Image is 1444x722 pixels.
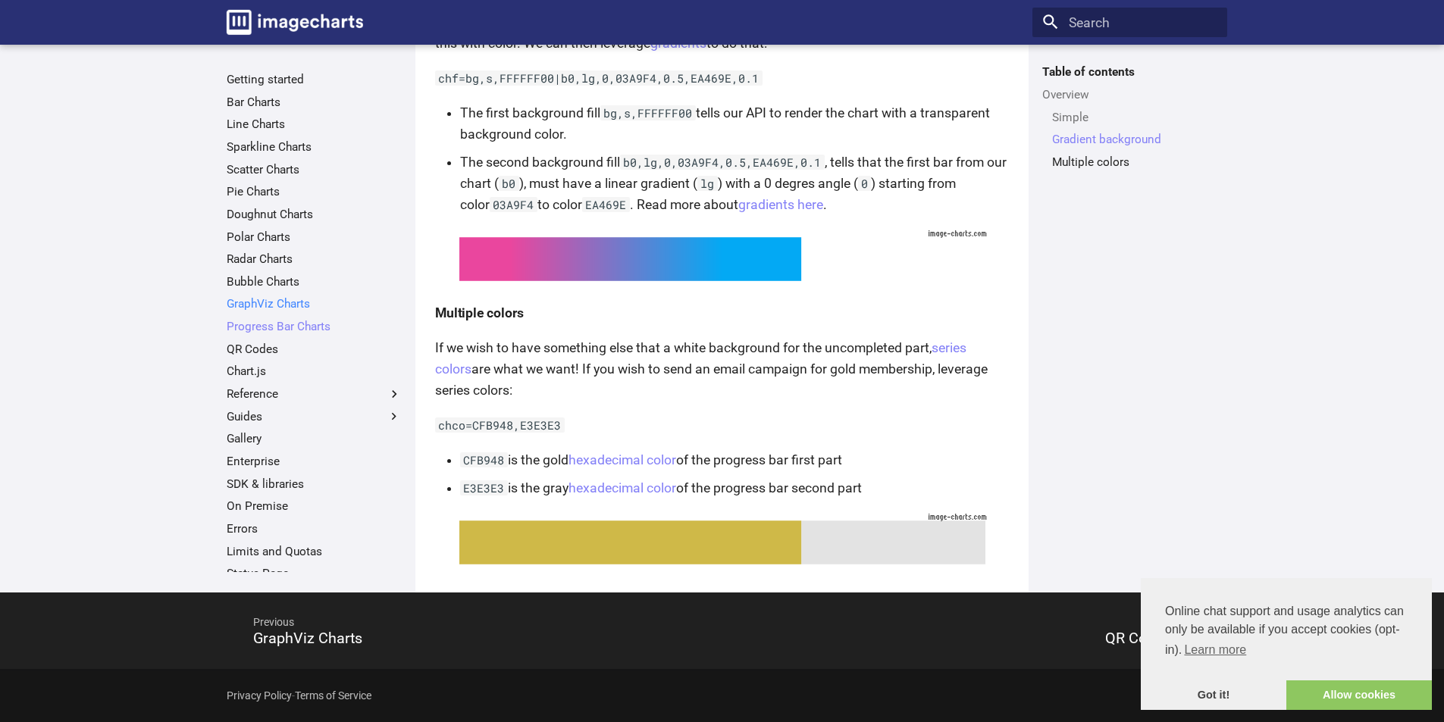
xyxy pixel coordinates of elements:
[1105,630,1170,647] span: QR Codes
[1042,87,1217,102] a: Overview
[1052,110,1217,125] a: Simple
[220,3,370,41] a: Image-Charts documentation
[490,197,537,212] code: 03A9F4
[1032,64,1227,80] label: Table of contents
[435,417,565,433] code: chco=CFB948,E3E3E3
[435,70,763,86] code: chf=bg,s,FFFFFF00|b0,lg,0,03A9F4,0.5,EA469E,0.1
[1141,680,1286,711] a: dismiss cookie message
[227,162,402,177] a: Scatter Charts
[1141,578,1432,710] div: cookieconsent
[227,342,402,357] a: QR Codes
[227,10,363,35] img: logo
[217,595,722,665] a: PreviousGraphViz Charts
[582,197,630,212] code: EA469E
[460,452,508,467] code: CFB948
[460,449,1009,470] li: is the gold of the progress bar first part
[227,72,402,87] a: Getting started
[858,176,872,191] code: 0
[460,480,508,495] code: E3E3E3
[227,230,402,245] a: Polar Charts
[1165,602,1408,661] span: Online chat support and usage analytics can only be available if you accept cookies (opt-in).
[569,452,676,467] a: hexadecimal color
[1032,8,1227,38] input: Search
[1052,155,1217,170] a: Multiple colors
[457,512,988,573] img: goldmembership email progressbar
[227,689,292,702] a: Privacy Policy
[227,184,402,199] a: Pie Charts
[460,102,1009,145] li: The first background fill tells our API to render the chart with a transparent background color.
[227,252,402,267] a: Radar Charts
[460,477,1009,499] li: is the gray of the progress bar second part
[1042,110,1217,170] nav: Overview
[227,499,402,514] a: On Premise
[1052,132,1217,147] a: Gradient background
[227,95,402,110] a: Bar Charts
[227,296,402,311] a: GraphViz Charts
[227,386,402,402] label: Reference
[499,176,519,191] code: b0
[227,680,371,711] div: -
[1032,64,1227,170] nav: Table of contents
[722,602,1188,642] span: Next
[1286,680,1432,711] a: allow cookies
[697,176,718,191] code: lg
[236,602,702,642] span: Previous
[435,302,1009,323] h4: Multiple colors
[227,431,402,446] a: Gallery
[460,152,1009,215] li: The second background fill , tells that the first bar from our chart ( ), must have a linear grad...
[227,477,402,492] a: SDK & libraries
[569,480,676,495] a: hexadecimal color
[227,364,402,379] a: Chart.js
[722,595,1228,665] a: NextQR Codes
[1182,639,1248,661] a: learn more about cookies
[738,197,823,212] a: gradients here
[253,630,362,647] span: GraphViz Charts
[227,566,402,581] a: Status Page
[227,319,402,334] a: Progress Bar Charts
[295,689,371,702] a: Terms of Service
[227,544,402,559] a: Limits and Quotas
[227,207,402,222] a: Doughnut Charts
[227,409,402,424] label: Guides
[227,274,402,289] a: Bubble Charts
[457,229,988,289] img: progressbar image with gradient
[227,117,402,132] a: Line Charts
[435,337,1009,401] p: If we wish to have something else that a white background for the uncompleted part, are what we w...
[227,521,402,536] a: Errors
[620,155,825,170] code: b0,lg,0,03A9F4,0.5,EA469E,0.1
[600,105,696,120] code: bg,s,FFFFFF00
[227,139,402,155] a: Sparkline Charts
[227,454,402,469] a: Enterprise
